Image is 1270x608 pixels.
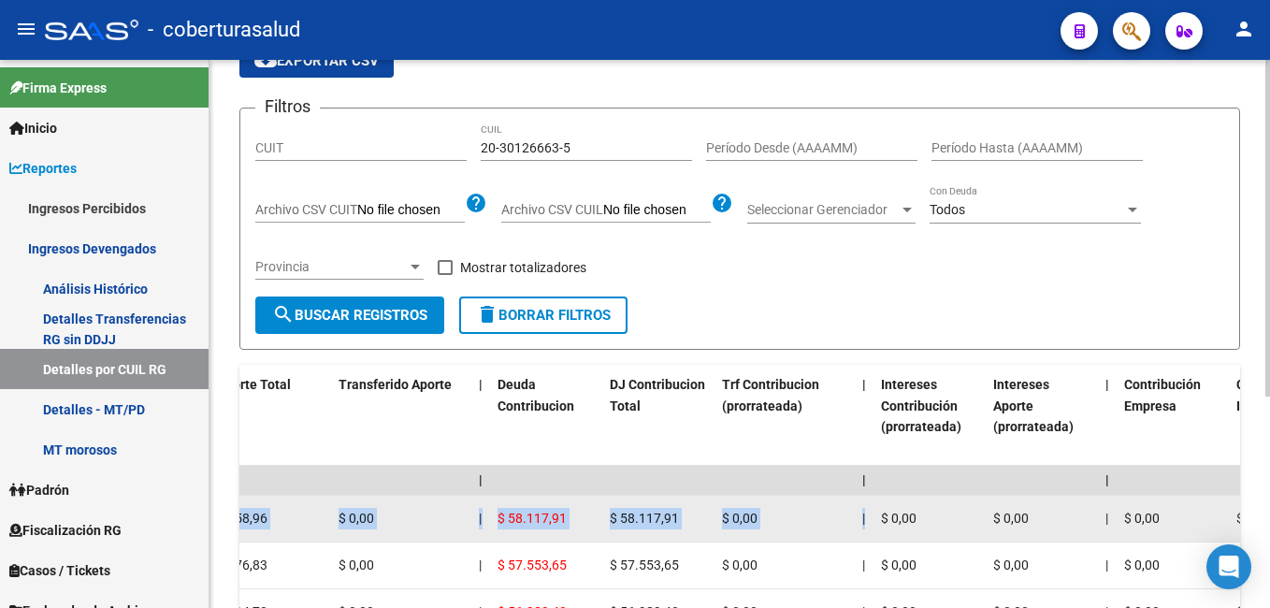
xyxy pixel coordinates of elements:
[255,94,320,120] h3: Filtros
[15,18,37,40] mat-icon: menu
[339,377,452,392] span: Transferido Aporte
[476,303,498,326] mat-icon: delete
[9,560,110,581] span: Casos / Tickets
[993,377,1074,435] span: Intereses Aporte (prorrateada)
[602,365,714,469] datatable-header-cell: DJ Contribucion Total
[9,480,69,500] span: Padrón
[862,511,865,526] span: |
[460,256,586,279] span: Mostrar totalizadores
[610,377,705,413] span: DJ Contribucion Total
[993,511,1029,526] span: $ 0,00
[479,511,482,526] span: |
[459,297,628,334] button: Borrar Filtros
[881,511,916,526] span: $ 0,00
[722,377,819,413] span: Trf Contribucion (prorrateada)
[1124,557,1160,572] span: $ 0,00
[272,307,427,324] span: Buscar Registros
[148,9,300,51] span: - coberturasalud
[198,377,291,392] span: DJ Aporte Total
[479,377,483,392] span: |
[722,511,758,526] span: $ 0,00
[855,365,873,469] datatable-header-cell: |
[255,202,357,217] span: Archivo CSV CUIT
[272,303,295,326] mat-icon: search
[339,557,374,572] span: $ 0,00
[357,202,465,219] input: Archivo CSV CUIT
[501,202,603,217] span: Archivo CSV CUIL
[465,192,487,214] mat-icon: help
[239,44,394,78] button: Exportar CSV
[255,259,407,275] span: Provincia
[993,557,1029,572] span: $ 0,00
[476,307,611,324] span: Borrar Filtros
[9,118,57,138] span: Inicio
[255,297,444,334] button: Buscar Registros
[1105,472,1109,487] span: |
[490,365,602,469] datatable-header-cell: Deuda Contribucion
[714,365,855,469] datatable-header-cell: Trf Contribucion (prorrateada)
[9,158,77,179] span: Reportes
[254,52,379,69] span: Exportar CSV
[711,192,733,214] mat-icon: help
[254,49,277,71] mat-icon: cloud_download
[1098,365,1117,469] datatable-header-cell: |
[471,365,490,469] datatable-header-cell: |
[1105,377,1109,392] span: |
[1105,511,1108,526] span: |
[331,365,471,469] datatable-header-cell: Transferido Aporte
[930,202,965,217] span: Todos
[1117,365,1229,469] datatable-header-cell: Contribución Empresa
[479,557,482,572] span: |
[603,202,711,219] input: Archivo CSV CUIL
[498,557,567,572] span: $ 57.553,65
[1206,544,1251,589] div: Open Intercom Messenger
[479,472,483,487] span: |
[1233,18,1255,40] mat-icon: person
[339,511,374,526] span: $ 0,00
[986,365,1098,469] datatable-header-cell: Intereses Aporte (prorrateada)
[610,557,679,572] span: $ 57.553,65
[498,511,567,526] span: $ 58.117,91
[9,78,107,98] span: Firma Express
[610,511,679,526] span: $ 58.117,91
[873,365,986,469] datatable-header-cell: Intereses Contribución (prorrateada)
[722,557,758,572] span: $ 0,00
[1124,511,1160,526] span: $ 0,00
[862,377,866,392] span: |
[747,202,899,218] span: Seleccionar Gerenciador
[9,520,122,541] span: Fiscalización RG
[1124,377,1201,413] span: Contribución Empresa
[191,365,331,469] datatable-header-cell: DJ Aporte Total
[862,472,866,487] span: |
[1105,557,1108,572] span: |
[881,557,916,572] span: $ 0,00
[881,377,961,435] span: Intereses Contribución (prorrateada)
[862,557,865,572] span: |
[498,377,574,413] span: Deuda Contribucion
